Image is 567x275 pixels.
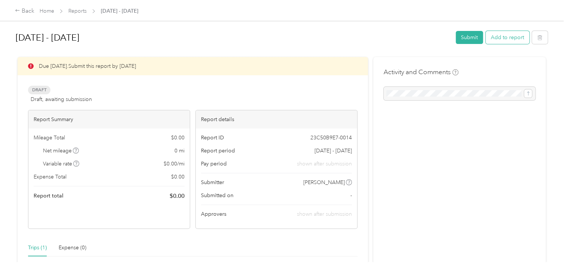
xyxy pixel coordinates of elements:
[43,147,79,155] span: Net mileage
[525,233,567,275] iframe: Everlance-gr Chat Button Frame
[28,86,50,94] span: Draft
[297,160,352,168] span: shown after submission
[201,147,235,155] span: Report period
[34,134,65,142] span: Mileage Total
[171,134,185,142] span: $ 0.00
[28,244,47,252] div: Trips (1)
[43,160,80,168] span: Variable rate
[68,8,87,14] a: Reports
[16,29,450,47] h1: Sep 1 - 30, 2025
[201,160,227,168] span: Pay period
[196,110,357,129] div: Report details
[34,173,66,181] span: Expense Total
[174,147,185,155] span: 0 mi
[456,31,483,44] button: Submit
[303,178,345,186] span: [PERSON_NAME]
[59,244,86,252] div: Expense (0)
[171,173,185,181] span: $ 0.00
[310,134,352,142] span: 23C50B9E7-0014
[201,178,224,186] span: Submitter
[34,192,63,200] span: Report total
[40,8,54,14] a: Home
[350,192,352,199] span: -
[486,31,529,44] button: Add to report
[170,192,185,200] span: $ 0.00
[15,7,34,16] div: Back
[297,211,352,217] span: shown after submission
[164,160,185,168] span: $ 0.00 / mi
[201,134,224,142] span: Report ID
[31,95,92,103] span: Draft, awaiting submission
[201,210,226,218] span: Approvers
[18,57,368,75] div: Due [DATE]. Submit this report by [DATE]
[315,147,352,155] span: [DATE] - [DATE]
[101,7,138,15] span: [DATE] - [DATE]
[201,192,233,199] span: Submitted on
[28,110,190,129] div: Report Summary
[384,67,458,77] h4: Activity and Comments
